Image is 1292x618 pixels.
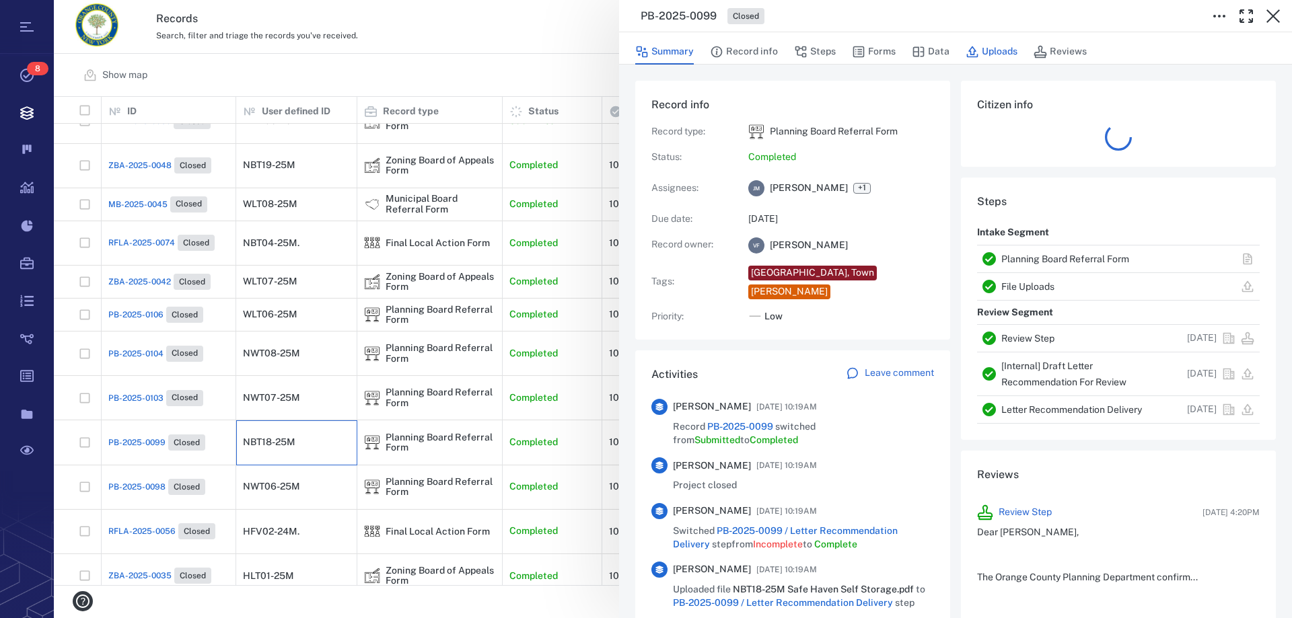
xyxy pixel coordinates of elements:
[673,420,934,447] span: Record switched from to
[651,182,732,195] p: Assignees :
[748,237,764,254] div: V F
[1001,333,1054,344] a: Review Step
[748,151,934,164] p: Completed
[651,125,732,139] p: Record type :
[794,39,836,65] button: Steps
[748,124,764,140] div: Planning Board Referral Form
[1187,403,1217,416] p: [DATE]
[673,400,751,414] span: [PERSON_NAME]
[1187,332,1217,345] p: [DATE]
[853,183,871,194] span: +1
[846,366,934,383] a: Leave comment
[748,180,764,196] div: J M
[673,504,751,518] span: [PERSON_NAME]
[733,584,916,594] span: NBT18-25M Safe Haven Self Storage.pdf
[673,525,898,549] a: PB-2025-0099 / Letter Recommendation Delivery
[966,39,1017,65] button: Uploads
[961,81,1276,178] div: Citizen info
[977,221,1049,245] p: Intake Segment
[673,525,934,551] span: Switched step from to
[1206,3,1233,30] button: Toggle to Edit Boxes
[977,97,1260,113] h6: Citizen info
[756,457,817,473] span: [DATE] 10:19AM
[1001,281,1054,292] a: File Uploads
[751,285,828,299] div: [PERSON_NAME]
[1233,3,1260,30] button: Toggle Fullscreen
[673,459,751,473] span: [PERSON_NAME]
[865,366,934,380] p: Leave comment
[673,563,751,576] span: [PERSON_NAME]
[641,8,717,24] h3: PB-2025-0099
[651,151,732,164] p: Status :
[748,213,934,226] p: [DATE]
[651,238,732,252] p: Record owner :
[1187,367,1217,381] p: [DATE]
[977,194,1260,210] h6: Steps
[30,9,58,22] span: Help
[707,421,773,432] a: PB-2025-0099
[635,81,950,350] div: Record infoRecord type:icon Planning Board Referral FormPlanning Board Referral FormStatus:Comple...
[673,597,893,608] a: PB-2025-0099 / Letter Recommendation Delivery
[966,494,1270,605] div: Review Step[DATE] 4:20PMDear [PERSON_NAME], The Orange County Planning Department confirm...
[756,399,817,415] span: [DATE] 10:19AM
[651,366,698,383] h6: Activities
[1034,39,1087,65] button: Reviews
[764,310,783,323] span: Low
[651,97,934,113] h6: Record info
[814,539,857,549] span: Complete
[756,503,817,519] span: [DATE] 10:19AM
[977,526,1260,539] p: Dear [PERSON_NAME],
[748,124,764,140] img: icon Planning Board Referral Form
[1203,506,1260,518] span: [DATE] 4:20PM
[977,467,1260,483] h6: Reviews
[756,562,817,578] span: [DATE] 10:19AM
[694,434,740,445] span: Submitted
[651,213,732,226] p: Due date :
[852,39,896,65] button: Forms
[999,506,1052,519] a: Review Step
[912,39,949,65] button: Data
[770,239,848,252] span: [PERSON_NAME]
[753,539,803,549] span: Incomplete
[977,301,1053,325] p: Review Segment
[710,39,778,65] button: Record info
[673,479,737,492] span: Project closed
[651,310,732,323] p: Priority :
[1001,254,1129,264] a: Planning Board Referral Form
[751,266,874,280] div: [GEOGRAPHIC_DATA], Town
[770,182,848,195] span: [PERSON_NAME]
[977,571,1260,584] p: The Orange County Planning Department confirm...
[750,434,798,445] span: Completed
[27,62,48,75] span: 8
[1001,360,1126,387] a: [Internal] Draft Letter Recommendation For Review
[673,583,934,609] span: Uploaded file to step
[855,182,869,194] span: +1
[635,39,694,65] button: Summary
[1260,3,1287,30] button: Close
[770,125,898,139] p: Planning Board Referral Form
[961,178,1276,451] div: StepsIntake SegmentPlanning Board Referral FormFile UploadsReview SegmentReview Step[DATE][Intern...
[651,275,732,288] p: Tags :
[730,11,762,22] span: Closed
[1001,404,1142,415] a: Letter Recommendation Delivery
